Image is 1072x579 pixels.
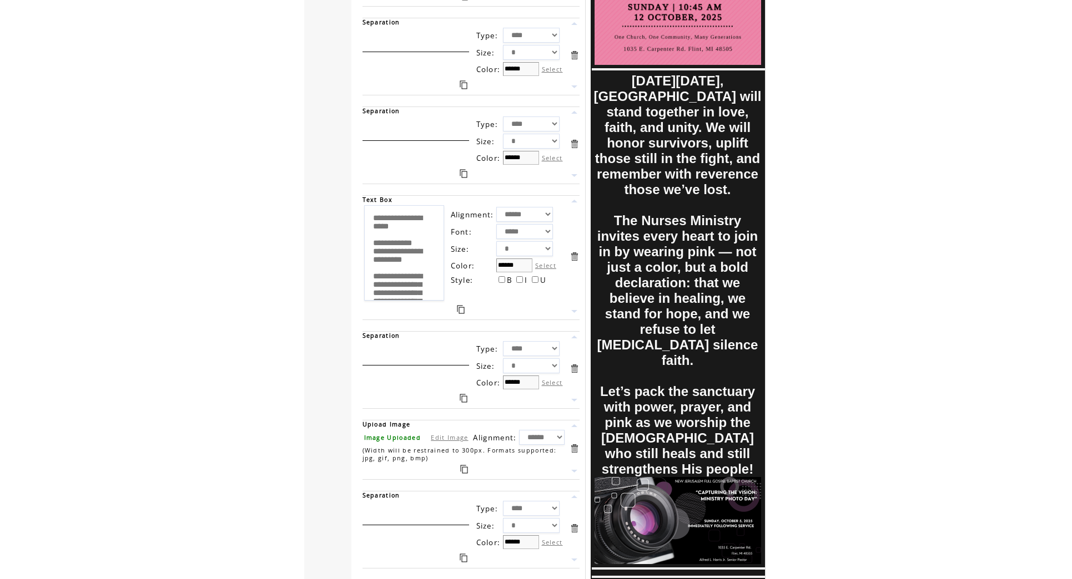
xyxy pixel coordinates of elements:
[476,344,499,354] span: Type:
[569,466,580,476] a: Move this item down
[364,434,421,441] span: Image Uploaded
[476,31,499,40] span: Type:
[476,153,501,163] span: Color:
[363,420,411,428] span: Upload Image
[569,170,580,181] a: Move this item down
[363,18,400,26] span: Separation
[451,227,472,237] span: Font:
[569,443,580,454] a: Delete this item
[476,361,495,371] span: Size:
[569,420,580,431] a: Move this item up
[594,73,762,476] font: [DATE][DATE], [GEOGRAPHIC_DATA] will stand together in love, faith, and unity. We will honor surv...
[569,82,580,92] a: Move this item down
[460,465,468,474] a: Duplicate this item
[569,523,580,534] a: Delete this item
[363,196,393,204] span: Text Box
[476,64,501,74] span: Color:
[460,553,467,562] a: Duplicate this item
[476,48,495,58] span: Size:
[476,537,501,547] span: Color:
[569,139,580,149] a: Delete this item
[542,538,563,546] label: Select
[460,169,467,178] a: Duplicate this item
[431,433,468,441] a: Edit Image
[363,107,400,115] span: Separation
[569,555,580,565] a: Move this item down
[569,50,580,60] a: Delete this item
[569,332,580,342] a: Move this item up
[451,261,475,271] span: Color:
[525,275,527,285] span: I
[569,251,580,262] a: Delete this item
[542,378,563,387] label: Select
[507,275,512,285] span: B
[473,433,516,443] span: Alignment:
[460,80,467,89] a: Duplicate this item
[569,363,580,374] a: Delete this item
[451,275,474,285] span: Style:
[569,306,580,317] a: Move this item down
[542,154,563,162] label: Select
[569,107,580,118] a: Move this item up
[535,261,556,270] label: Select
[476,136,495,146] span: Size:
[451,244,470,254] span: Size:
[569,395,580,405] a: Move this item down
[457,305,465,314] a: Duplicate this item
[569,491,580,502] a: Move this item up
[451,210,494,220] span: Alignment:
[476,521,495,531] span: Size:
[542,65,563,73] label: Select
[595,477,761,564] img: images
[363,332,400,339] span: Separation
[476,378,501,388] span: Color:
[569,18,580,29] a: Move this item up
[476,504,499,514] span: Type:
[363,491,400,499] span: Separation
[476,119,499,129] span: Type:
[460,394,467,403] a: Duplicate this item
[363,446,557,462] span: (Width will be restrained to 300px. Formats supported: jpg, gif, png, bmp)
[540,275,546,285] span: U
[569,196,580,206] a: Move this item up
